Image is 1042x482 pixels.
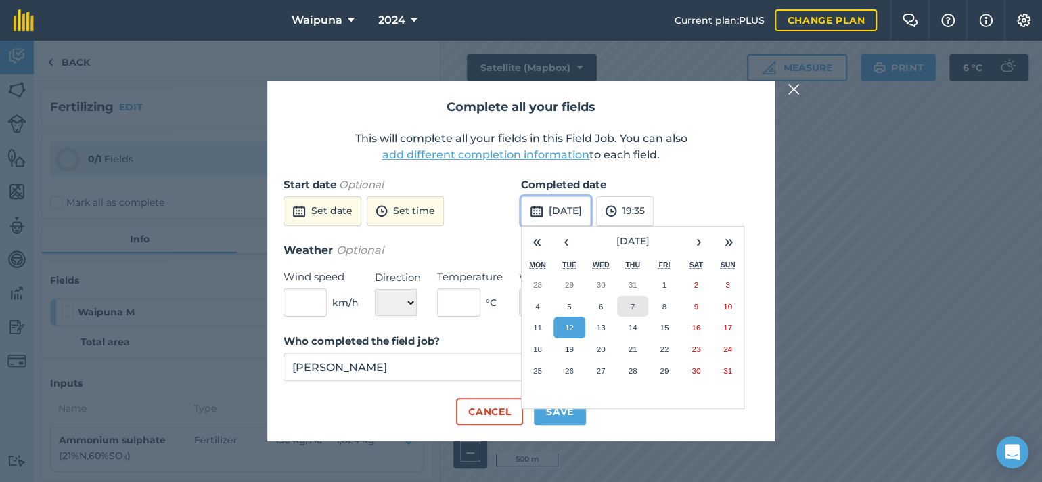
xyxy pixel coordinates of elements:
label: Direction [375,269,421,286]
button: 12 August 2025 [553,317,585,338]
label: Temperature [437,269,503,285]
button: 15 August 2025 [648,317,680,338]
span: [DATE] [616,235,650,247]
abbr: 20 August 2025 [597,345,606,353]
img: A cog icon [1016,14,1032,27]
abbr: 27 August 2025 [597,366,606,375]
img: svg+xml;base64,PD94bWwgdmVyc2lvbj0iMS4wIiBlbmNvZGluZz0idXRmLTgiPz4KPCEtLSBHZW5lcmF0b3I6IEFkb2JlIE... [376,203,388,219]
abbr: 28 July 2025 [533,280,542,289]
button: 20 August 2025 [585,338,617,360]
abbr: Tuesday [562,261,576,269]
abbr: 24 August 2025 [723,345,732,353]
abbr: 30 August 2025 [692,366,700,375]
button: 19 August 2025 [553,338,585,360]
button: 2 August 2025 [680,274,712,296]
button: 19:35 [596,196,654,226]
button: « [522,227,551,257]
button: 9 August 2025 [680,296,712,317]
button: ‹ [551,227,581,257]
abbr: 31 July 2025 [628,280,637,289]
h2: Complete all your fields [284,97,758,117]
button: 28 August 2025 [617,360,649,382]
img: svg+xml;base64,PD94bWwgdmVyc2lvbj0iMS4wIiBlbmNvZGluZz0idXRmLTgiPz4KPCEtLSBHZW5lcmF0b3I6IEFkb2JlIE... [530,203,543,219]
abbr: 29 July 2025 [565,280,574,289]
strong: Start date [284,178,336,191]
button: 10 August 2025 [712,296,744,317]
strong: Completed date [521,178,606,191]
abbr: Wednesday [593,261,610,269]
button: 11 August 2025 [522,317,553,338]
button: 8 August 2025 [648,296,680,317]
button: 28 July 2025 [522,274,553,296]
img: svg+xml;base64,PHN2ZyB4bWxucz0iaHR0cDovL3d3dy53My5vcmcvMjAwMC9zdmciIHdpZHRoPSIxNyIgaGVpZ2h0PSIxNy... [979,12,993,28]
button: Cancel [456,398,523,425]
button: 18 August 2025 [522,338,553,360]
button: 26 August 2025 [553,360,585,382]
img: fieldmargin Logo [14,9,34,31]
abbr: 10 August 2025 [723,302,732,311]
abbr: 12 August 2025 [565,323,574,332]
label: Wind speed [284,269,359,285]
button: 16 August 2025 [680,317,712,338]
abbr: 6 August 2025 [599,302,603,311]
button: 1 August 2025 [648,274,680,296]
span: Current plan : PLUS [674,13,764,28]
abbr: 11 August 2025 [533,323,542,332]
a: Change plan [775,9,877,31]
button: 17 August 2025 [712,317,744,338]
button: add different completion information [382,147,589,163]
button: 22 August 2025 [648,338,680,360]
button: 4 August 2025 [522,296,553,317]
em: Optional [336,244,384,257]
button: 24 August 2025 [712,338,744,360]
abbr: Saturday [689,261,703,269]
span: km/h [332,295,359,310]
button: » [714,227,744,257]
button: [DATE] [521,196,591,226]
button: 29 July 2025 [553,274,585,296]
abbr: 16 August 2025 [692,323,700,332]
button: [DATE] [581,227,684,257]
button: Save [534,398,586,425]
abbr: 1 August 2025 [662,280,666,289]
button: 3 August 2025 [712,274,744,296]
abbr: 7 August 2025 [631,302,635,311]
abbr: 15 August 2025 [660,323,669,332]
p: This will complete all your fields in this Field Job. You can also to each field. [284,131,758,163]
label: Weather [519,269,586,286]
button: 13 August 2025 [585,317,617,338]
button: 27 August 2025 [585,360,617,382]
abbr: 8 August 2025 [662,302,666,311]
strong: Who completed the field job? [284,334,440,347]
abbr: 13 August 2025 [597,323,606,332]
abbr: Friday [658,261,670,269]
button: 7 August 2025 [617,296,649,317]
button: 14 August 2025 [617,317,649,338]
div: Open Intercom Messenger [996,436,1028,468]
button: Set time [367,196,444,226]
abbr: Monday [529,261,546,269]
span: Waipuna [292,12,342,28]
abbr: 2 August 2025 [694,280,698,289]
button: 31 July 2025 [617,274,649,296]
abbr: 21 August 2025 [628,345,637,353]
img: Two speech bubbles overlapping with the left bubble in the forefront [902,14,918,27]
button: 21 August 2025 [617,338,649,360]
abbr: 31 August 2025 [723,366,732,375]
img: svg+xml;base64,PD94bWwgdmVyc2lvbj0iMS4wIiBlbmNvZGluZz0idXRmLTgiPz4KPCEtLSBHZW5lcmF0b3I6IEFkb2JlIE... [605,203,617,219]
abbr: 22 August 2025 [660,345,669,353]
span: 2024 [378,12,405,28]
button: 30 July 2025 [585,274,617,296]
img: A question mark icon [940,14,956,27]
span: ° C [486,295,497,310]
abbr: 3 August 2025 [725,280,729,289]
abbr: 26 August 2025 [565,366,574,375]
button: 29 August 2025 [648,360,680,382]
abbr: 18 August 2025 [533,345,542,353]
button: 25 August 2025 [522,360,553,382]
abbr: 25 August 2025 [533,366,542,375]
button: 6 August 2025 [585,296,617,317]
button: › [684,227,714,257]
abbr: 23 August 2025 [692,345,700,353]
abbr: 28 August 2025 [628,366,637,375]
